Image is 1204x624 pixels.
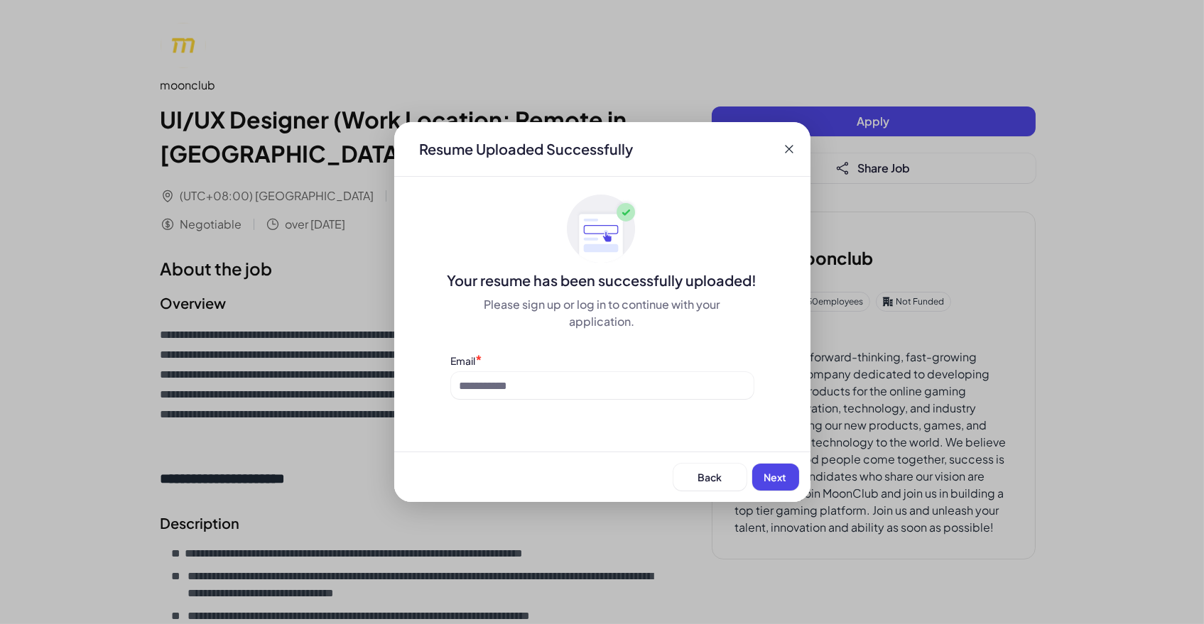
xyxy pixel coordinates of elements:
label: Email [451,354,476,367]
button: Next [752,464,799,491]
span: Back [698,471,722,483]
div: Please sign up or log in to continue with your application. [451,296,754,330]
span: Next [764,471,787,483]
div: Your resume has been successfully uploaded! [394,270,810,290]
img: ApplyedMaskGroup3.svg [567,194,638,265]
div: Resume Uploaded Successfully [408,139,645,159]
button: Back [673,464,747,491]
